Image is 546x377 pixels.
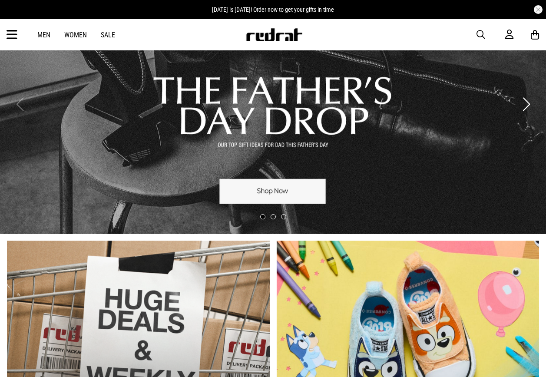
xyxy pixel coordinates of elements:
img: Redrat logo [245,28,303,41]
a: Men [37,31,50,39]
a: Women [64,31,87,39]
button: Next slide [520,95,532,114]
span: [DATE] is [DATE]! Order now to get your gifts in time [212,6,334,13]
button: Open LiveChat chat widget [7,3,33,30]
button: Previous slide [14,95,26,114]
a: Sale [101,31,115,39]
